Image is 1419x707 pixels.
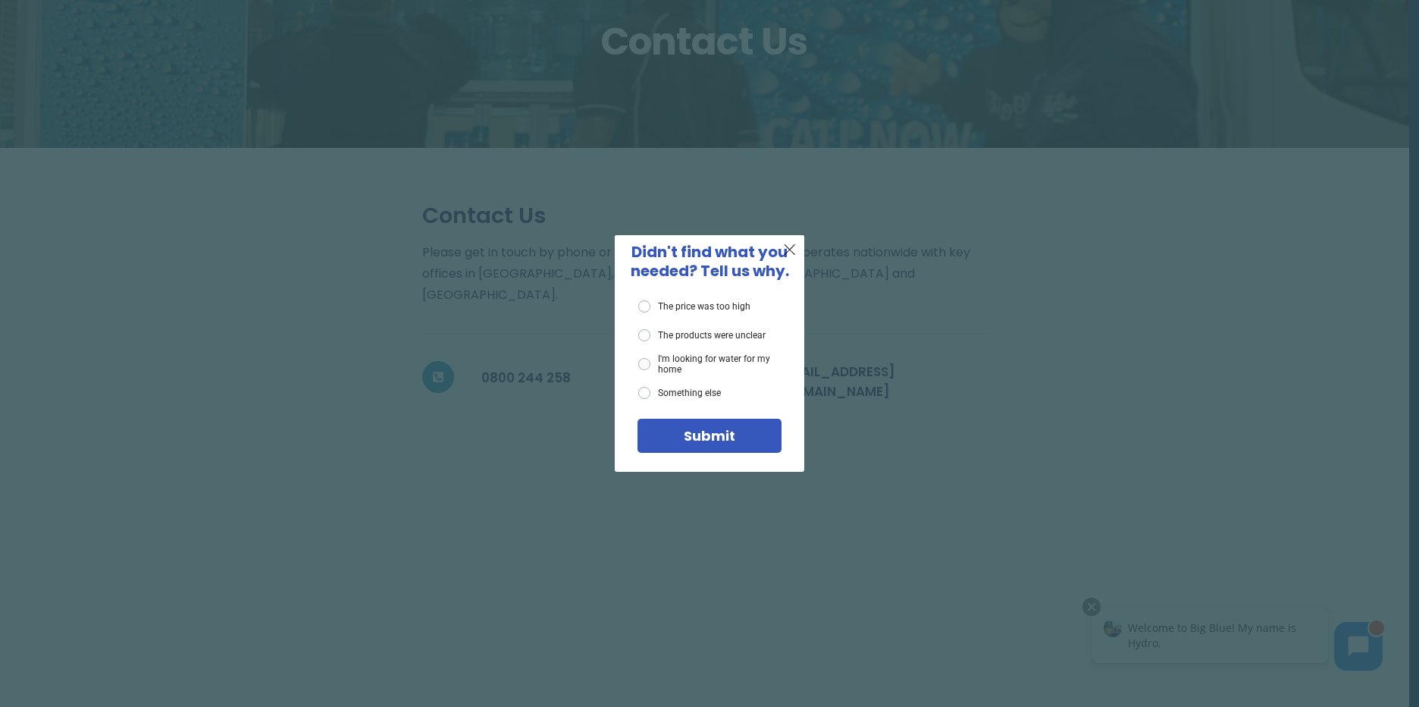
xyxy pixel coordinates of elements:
span: Submit [684,426,735,445]
span: Welcome to Big Blue! My name is Hydro. [52,26,221,55]
label: The price was too high [638,300,750,313]
label: The products were unclear [638,329,766,341]
span: Didn't find what you needed? Tell us why. [631,241,789,281]
img: Avatar [28,24,46,42]
label: Something else [638,387,721,399]
span: X [783,240,797,259]
label: I'm looking for water for my home [638,353,782,375]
